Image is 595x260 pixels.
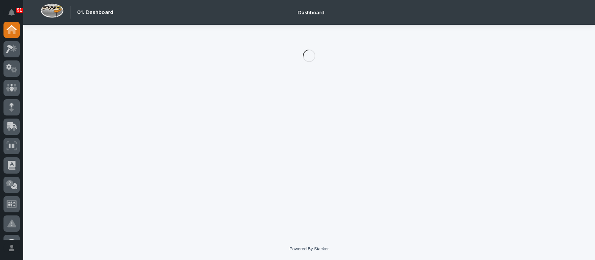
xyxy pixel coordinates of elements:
h2: 01. Dashboard [77,9,113,16]
div: Notifications91 [10,9,20,22]
a: Powered By Stacker [289,246,328,251]
img: Workspace Logo [41,3,64,18]
button: Notifications [3,5,20,21]
p: 91 [17,7,22,13]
